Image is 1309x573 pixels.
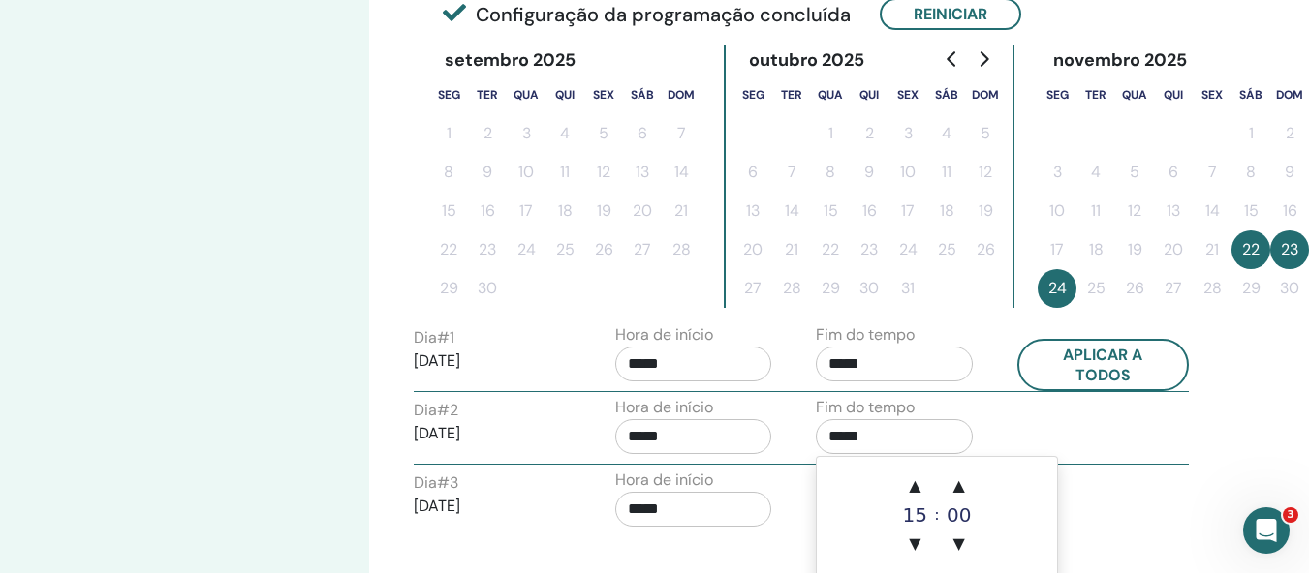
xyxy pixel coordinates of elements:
button: 16 [850,192,888,230]
button: 14 [1193,192,1231,230]
button: 10 [1038,192,1076,230]
button: 9 [1270,153,1309,192]
button: 25 [545,230,584,269]
button: 7 [662,114,701,153]
div: novembro 2025 [1038,45,1203,75]
button: 11 [927,153,966,192]
button: 23 [1270,230,1309,269]
iframe: Intercom live chat [1243,507,1290,554]
button: 29 [811,269,850,308]
div: : [934,467,939,563]
button: 3 [888,114,927,153]
span: ▼ [940,525,979,563]
button: 14 [662,153,701,192]
button: Go to next month [968,40,999,78]
button: 17 [507,192,545,230]
th: terça-feira [468,75,507,114]
button: 18 [545,192,584,230]
button: 27 [623,230,662,269]
button: 17 [888,192,927,230]
button: 15 [429,192,468,230]
button: 4 [1076,153,1115,192]
th: sexta-feira [584,75,623,114]
th: segunda-feira [1038,75,1076,114]
button: 3 [1038,153,1076,192]
th: quinta-feira [850,75,888,114]
button: 24 [507,230,545,269]
button: 12 [584,153,623,192]
button: 11 [1076,192,1115,230]
button: 20 [1154,230,1193,269]
div: setembro 2025 [429,45,592,75]
label: Hora de início [615,323,713,347]
th: quinta-feira [545,75,584,114]
button: 18 [927,192,966,230]
button: 29 [429,269,468,308]
th: quarta-feira [507,75,545,114]
button: Aplicar a todos [1017,339,1190,391]
button: 13 [1154,192,1193,230]
button: 30 [468,269,507,308]
button: 3 [507,114,545,153]
label: Hora de início [615,468,713,492]
button: 6 [733,153,772,192]
label: Fim do tempo [816,396,915,419]
p: [DATE] [414,349,571,373]
button: 29 [1231,269,1270,308]
button: 28 [662,230,701,269]
button: 1 [811,114,850,153]
th: quarta-feira [811,75,850,114]
button: 26 [966,230,1005,269]
button: 7 [772,153,811,192]
button: 25 [927,230,966,269]
th: sábado [623,75,662,114]
button: 16 [468,192,507,230]
th: terça-feira [1076,75,1115,114]
button: 6 [1154,153,1193,192]
th: quarta-feira [1115,75,1154,114]
label: Fim do tempo [816,323,915,347]
button: 1 [1231,114,1270,153]
button: 9 [468,153,507,192]
button: 23 [850,230,888,269]
button: 23 [468,230,507,269]
th: sábado [1231,75,1270,114]
th: sábado [927,75,966,114]
button: 30 [850,269,888,308]
button: 5 [584,114,623,153]
button: 7 [1193,153,1231,192]
button: 13 [733,192,772,230]
th: segunda-feira [733,75,772,114]
button: 4 [927,114,966,153]
button: 19 [584,192,623,230]
button: 26 [1115,269,1154,308]
button: 25 [1076,269,1115,308]
button: 22 [429,230,468,269]
button: 6 [623,114,662,153]
button: 15 [811,192,850,230]
th: domingo [1270,75,1309,114]
button: 24 [888,230,927,269]
button: 24 [1038,269,1076,308]
button: 22 [811,230,850,269]
button: 12 [966,153,1005,192]
th: segunda-feira [429,75,468,114]
button: 1 [429,114,468,153]
button: 8 [429,153,468,192]
button: 16 [1270,192,1309,230]
button: 27 [733,269,772,308]
button: 2 [468,114,507,153]
button: 19 [966,192,1005,230]
button: 2 [1270,114,1309,153]
th: domingo [966,75,1005,114]
button: 10 [507,153,545,192]
th: domingo [662,75,701,114]
button: 28 [1193,269,1231,308]
button: 8 [1231,153,1270,192]
button: 21 [662,192,701,230]
label: Dia # 3 [414,471,458,495]
div: 00 [940,505,979,525]
button: 14 [772,192,811,230]
button: 2 [850,114,888,153]
button: 20 [733,230,772,269]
